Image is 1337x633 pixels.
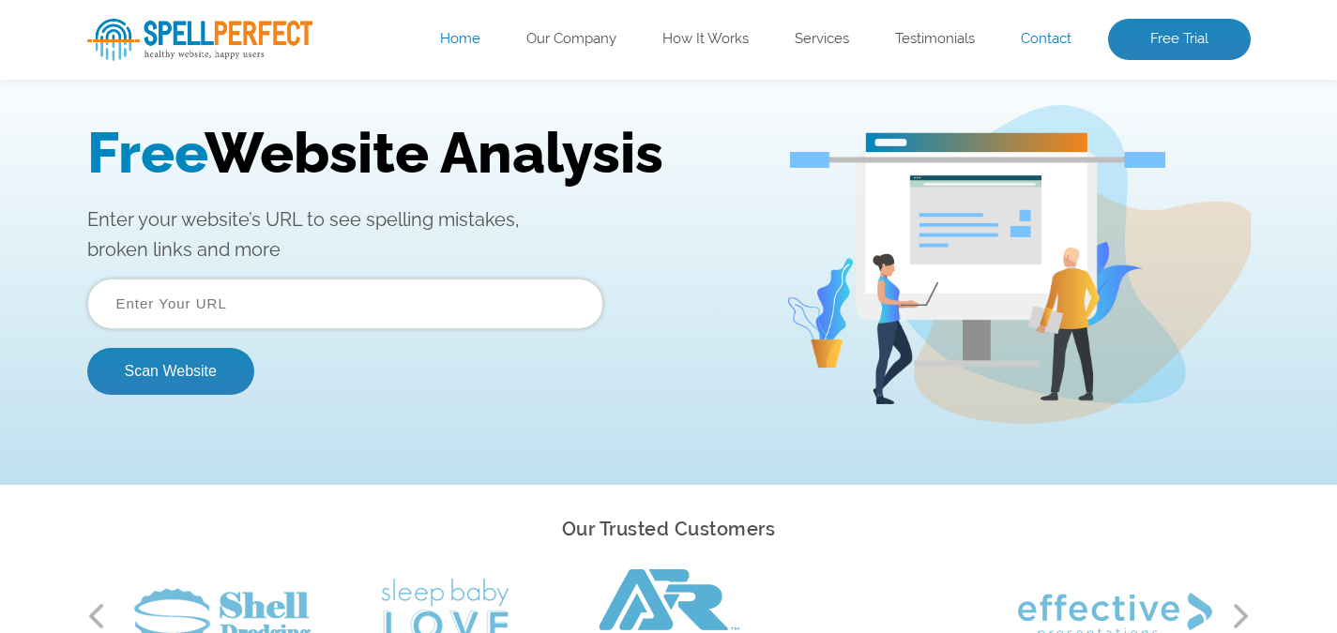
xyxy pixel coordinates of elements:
a: Free Trial [1108,19,1251,60]
h2: Our Trusted Customers [87,513,1251,546]
a: Home [440,30,480,49]
button: Next [1232,602,1251,630]
span: Free [87,76,205,142]
img: Free Webiste Analysis [785,61,1251,380]
input: Enter Your URL [87,234,603,285]
a: How It Works [662,30,749,49]
p: Enter your website’s URL to see spelling mistakes, broken links and more [87,160,757,220]
button: Previous [87,602,106,630]
a: Our Company [526,30,616,49]
img: Free Webiste Analysis [790,110,1165,127]
img: SpellPerfect [87,19,312,61]
a: Contact [1021,30,1071,49]
button: Scan Website [87,304,254,351]
a: Services [795,30,849,49]
h1: Website Analysis [87,76,757,142]
a: Testimonials [895,30,975,49]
